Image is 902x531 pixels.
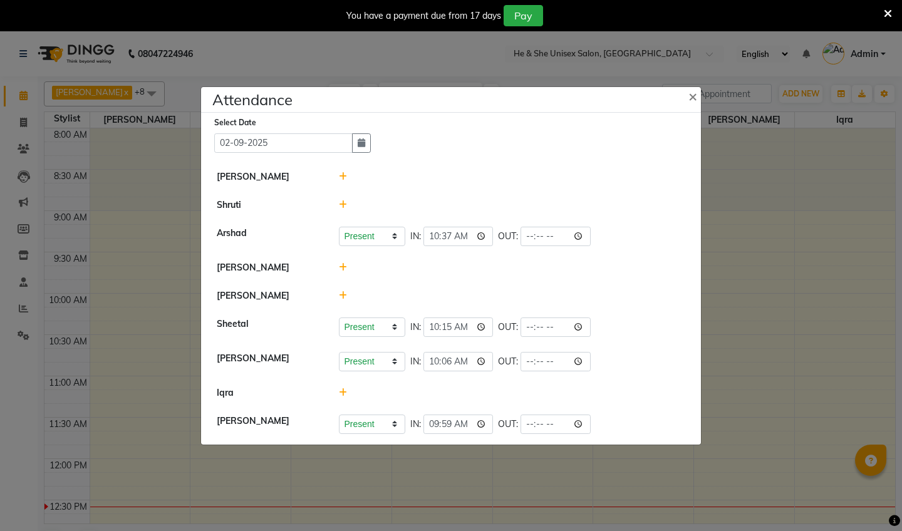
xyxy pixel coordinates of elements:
[207,352,329,371] div: [PERSON_NAME]
[207,198,329,212] div: Shruti
[410,418,421,431] span: IN:
[504,5,543,26] button: Pay
[207,227,329,246] div: Arshad
[214,133,353,153] input: Select date
[498,321,518,334] span: OUT:
[688,86,697,105] span: ×
[498,355,518,368] span: OUT:
[410,355,421,368] span: IN:
[498,418,518,431] span: OUT:
[207,317,329,337] div: Sheetal
[410,321,421,334] span: IN:
[678,78,710,113] button: Close
[346,9,501,23] div: You have a payment due from 17 days
[207,170,329,183] div: [PERSON_NAME]
[498,230,518,243] span: OUT:
[207,289,329,302] div: [PERSON_NAME]
[207,386,329,400] div: Iqra
[214,117,256,128] label: Select Date
[212,88,293,111] h4: Attendance
[207,261,329,274] div: [PERSON_NAME]
[207,415,329,434] div: [PERSON_NAME]
[410,230,421,243] span: IN:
